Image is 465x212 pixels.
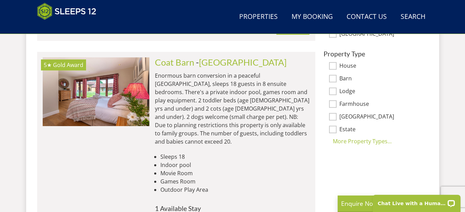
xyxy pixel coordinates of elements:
p: Enquire Now [341,199,444,208]
label: Estate [339,126,423,134]
a: [GEOGRAPHIC_DATA] [199,57,287,67]
iframe: LiveChat chat widget [368,190,465,212]
label: Lodge [339,88,423,96]
span: - [196,57,287,67]
iframe: Customer reviews powered by Trustpilot [34,24,106,30]
img: coat-barn-somerset-holiday-home-accommodation-sleeps-8.original.jpg [43,57,149,126]
li: Movie Room [160,169,310,177]
span: Coat Barn has a 5 star rating under the Quality in Tourism Scheme [44,61,52,69]
li: Sleeps 18 [160,153,310,161]
h3: Property Type [324,50,423,57]
h4: 1 Available Stay [155,205,310,212]
div: More Property Types... [324,137,423,145]
li: Games Room [160,177,310,186]
label: [GEOGRAPHIC_DATA] [339,113,423,121]
a: My Booking [289,9,336,25]
a: Contact Us [344,9,390,25]
label: [GEOGRAPHIC_DATA] [339,31,423,38]
a: 5★ Gold Award [43,57,149,126]
label: Farmhouse [339,101,423,108]
label: House [339,63,423,70]
a: Search [398,9,428,25]
li: Indoor pool [160,161,310,169]
li: Outdoor Play Area [160,186,310,194]
img: Sleeps 12 [37,3,96,20]
a: Properties [236,9,281,25]
a: Coat Barn [155,57,194,67]
label: Barn [339,75,423,83]
p: Enormous barn conversion in a peaceful [GEOGRAPHIC_DATA], sleeps 18 guests in 8 ensuite bedrooms.... [155,71,310,146]
span: Coat Barn has been awarded a Gold Award by Visit England [53,61,83,69]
